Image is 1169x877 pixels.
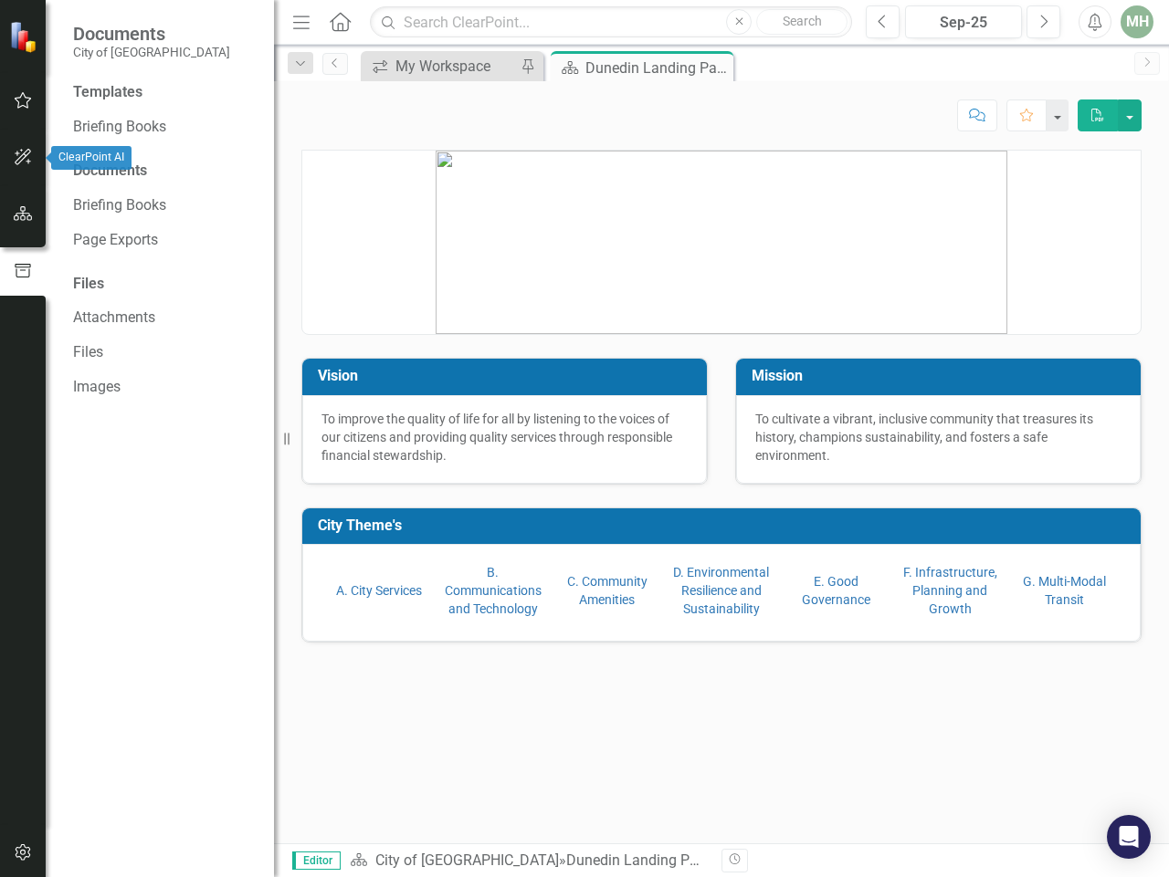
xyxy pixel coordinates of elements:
[756,9,848,35] button: Search
[73,23,230,45] span: Documents
[1023,574,1106,607] a: G. Multi-Modal Transit
[445,565,542,616] a: B. Communications and Technology
[752,368,1132,384] h3: Mission
[911,12,1016,34] div: Sep-25
[73,195,256,216] a: Briefing Books
[73,274,256,295] div: Files
[292,851,341,870] span: Editor
[318,368,698,384] h3: Vision
[365,55,516,78] a: My Workspace
[566,851,713,869] div: Dunedin Landing Page
[783,14,822,28] span: Search
[73,342,256,363] a: Files
[350,851,708,872] div: »
[9,20,41,52] img: ClearPoint Strategy
[370,6,852,38] input: Search ClearPoint...
[73,308,256,329] a: Attachments
[903,565,997,616] a: F. Infrastructure, Planning and Growth
[73,45,230,59] small: City of [GEOGRAPHIC_DATA]
[673,565,769,616] a: D. Environmental Resilience and Sustainability
[336,583,422,598] a: A. City Services
[73,82,256,103] div: Templates
[905,5,1022,38] button: Sep-25
[73,161,256,182] div: Documents
[73,117,256,138] a: Briefing Books
[585,57,729,79] div: Dunedin Landing Page
[73,377,256,398] a: Images
[318,517,1132,534] h3: City Theme's
[755,410,1122,465] p: To cultivate a vibrant, inclusive community that treasures its history, champions sustainability,...
[1121,5,1153,38] button: MH
[375,851,559,869] a: City of [GEOGRAPHIC_DATA]
[1107,815,1151,859] div: Open Intercom Messenger
[802,574,870,607] a: E. Good Governance
[321,410,688,465] p: To improve the quality of life for all by listening to the voices of our citizens and providing q...
[567,574,648,607] a: C. Community Amenities
[395,55,516,78] div: My Workspace
[51,146,132,170] div: ClearPoint AI
[73,230,256,251] a: Page Exports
